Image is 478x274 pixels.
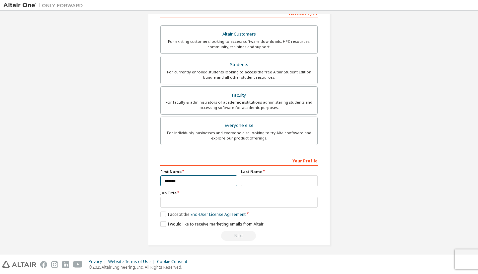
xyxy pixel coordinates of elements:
div: Your Profile [160,155,318,166]
label: I would like to receive marketing emails from Altair [160,221,264,227]
div: For currently enrolled students looking to access the free Altair Student Edition bundle and all ... [165,69,313,80]
img: instagram.svg [51,261,58,268]
div: Everyone else [165,121,313,130]
div: Read and acccept EULA to continue [160,231,318,241]
label: Last Name [241,169,318,174]
div: Altair Customers [165,30,313,39]
img: Altair One [3,2,86,9]
div: Faculty [165,91,313,100]
label: I accept the [160,212,246,217]
a: End-User License Agreement [191,212,246,217]
div: For individuals, businesses and everyone else looking to try Altair software and explore our prod... [165,130,313,141]
div: Website Terms of Use [108,259,157,264]
p: © 2025 Altair Engineering, Inc. All Rights Reserved. [89,264,191,270]
div: Students [165,60,313,69]
img: linkedin.svg [62,261,69,268]
img: youtube.svg [73,261,83,268]
div: Cookie Consent [157,259,191,264]
img: altair_logo.svg [2,261,36,268]
div: For faculty & administrators of academic institutions administering students and accessing softwa... [165,100,313,110]
label: First Name [160,169,237,174]
div: Privacy [89,259,108,264]
div: For existing customers looking to access software downloads, HPC resources, community, trainings ... [165,39,313,49]
label: Job Title [160,190,318,196]
img: facebook.svg [40,261,47,268]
